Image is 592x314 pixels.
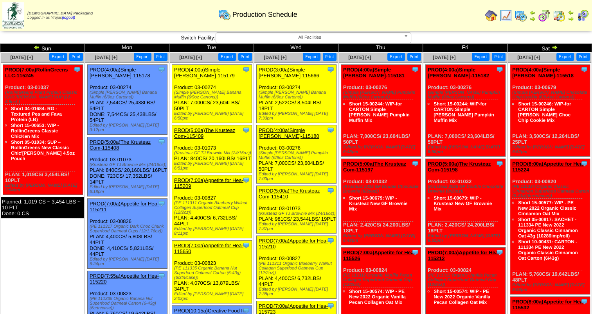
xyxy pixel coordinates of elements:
span: Logged in as Yrojas [27,11,93,20]
span: [DEMOGRAPHIC_DATA] Packaging [27,11,93,16]
div: Product: 03-01037 PLAN: 1,019CS / 3,454LBS / 10PLT [3,65,83,195]
img: Tooltip [327,302,335,310]
div: Edited by [PERSON_NAME] [DATE] 6:51pm [174,161,252,171]
img: Tooltip [242,241,250,249]
a: PROD(5:00a)The Krusteaz Com-115197 [343,161,406,173]
img: Tooltip [580,160,588,168]
div: Product: 03-00274 PLAN: 2,522CS / 8,504LBS / 18PLT [257,65,336,123]
div: (Simple [PERSON_NAME] Pumpkin Muffin (6/9oz Cartons)) [428,90,505,100]
div: (Krusteaz 2025 GF Double Chocolate Brownie (8/20oz)) [343,184,421,194]
td: Wed [254,44,338,52]
a: PROD(7:00a)Appetite for Hea-115209 [174,177,243,189]
img: arrowright.gif [551,44,558,50]
img: arrowleft.gif [568,9,574,16]
button: Export [556,53,574,61]
span: [DATE] [+] [10,55,33,60]
a: Short 15-00574: WIP - PE New 2022 Organic Vanilla Pecan Collagen Oat Mix [349,289,406,305]
button: Export [49,53,67,61]
a: Short 05-00817: SACHET - 111334 PE New 2022 Organic Classic Cinnamon Oat 43g (10286imp/roll) [518,217,578,239]
div: Product: 03-00276 PLAN: 7,000CS / 23,604LBS / 50PLT [257,125,336,184]
div: Edited by [PERSON_NAME] [DATE] 6:48pm [343,145,421,154]
img: Tooltip [496,66,504,73]
div: Product: 03-01073 PLAN: 840CS / 20,160LBS / 16PLT DONE: 723CS / 17,352LBS / 14PLT [88,137,167,196]
div: Edited by [PERSON_NAME] [DATE] 6:24pm [90,257,167,266]
span: Production Schedule [232,11,297,19]
a: Short 15-00679: WIP - Krusteaz New GF Brownie Mix [349,195,407,212]
a: PROD(4:00a)Simple [PERSON_NAME]-115178 [90,67,150,78]
img: home.gif [485,9,497,22]
img: Tooltip [158,138,166,146]
a: PROD(4:00a)Simple [PERSON_NAME]-115180 [259,127,319,139]
div: Product: 03-01032 PLAN: 2,420CS / 24,200LBS / 18PLT [341,159,421,245]
div: Product: 03-00276 PLAN: 7,000CS / 23,604LBS / 50PLT [426,65,506,157]
div: Edited by [PERSON_NAME] [DATE] 6:48pm [343,234,421,243]
div: (PE 111311 Organic Blueberry Walnut Collagen Superfood Oatmeal Cup (12/2oz)) [259,261,336,275]
div: (PE 111334 Organic Classic Cinnamon Superfood Oatmeal Carton (6-43g)(6crtn/case)) [512,184,590,198]
a: PROD(5:00a)The Krusteaz Com-115198 [428,161,491,173]
button: Print [69,53,83,61]
div: Edited by [PERSON_NAME] [DATE] 2:03pm [174,292,252,301]
div: Edited by [PERSON_NAME] [DATE] 7:37pm [259,222,336,231]
td: Sun [0,44,85,52]
td: Thu [338,44,423,52]
div: Edited by [PERSON_NAME] [DATE] 6:18pm [90,185,167,194]
img: Tooltip [242,66,250,73]
div: (Krusteaz GF TJ Brownie Mix (24/16oz)) [90,162,167,167]
div: Edited by [PERSON_NAME] [DATE] 6:50pm [174,111,252,121]
div: Product: 03-00276 PLAN: 7,000CS / 23,604LBS / 50PLT [341,65,421,157]
button: Export [472,53,489,61]
img: arrowleft.gif [34,44,40,50]
button: Export [134,53,151,61]
img: line_graph.gif [500,9,512,22]
a: PROD(3:00a)Simple [PERSON_NAME]-115666 [259,67,319,78]
div: Edited by [PERSON_NAME] [DATE] 8:11pm [174,227,252,236]
div: Product: 03-00274 PLAN: 7,000CS / 23,604LBS / 50PLT [172,65,252,123]
div: Edited by [PERSON_NAME] [DATE] 9:53pm [512,283,590,292]
a: [DATE] [+] [264,55,286,60]
img: calendarinout.gif [553,9,565,22]
a: Short 15-00679: WIP - Krusteaz New GF Brownie Mix [434,195,492,212]
a: PROD(5:00a)The Krusteaz Com-115408 [90,139,151,151]
img: Tooltip [496,160,504,168]
td: Tue [169,44,254,52]
div: Product: 03-00679 PLAN: 3,500CS / 12,264LBS / 25PLT [510,65,590,157]
div: (PE 111317 Organic Dark Choc Chunk Superfood Oatmeal Cups (12/1.76oz)) [90,224,167,234]
a: Short 05-01034: SUP – RollinGreens New Classic Chic'[PERSON_NAME] 4.5oz Pouch [11,139,75,161]
a: Short 15-00574: WIP - PE New 2022 Organic Vanilla Pecan Collagen Oat Mix [434,289,490,305]
button: Export [218,53,236,61]
span: All Facilities [219,33,401,42]
a: [DATE] [+] [517,55,540,60]
div: Edited by [PERSON_NAME] [DATE] 6:51pm [428,234,505,243]
div: Edited by [PERSON_NAME] [DATE] 6:52pm [512,145,590,154]
div: (Krusteaz GF TJ Brownie Mix (24/16oz)) [259,211,336,216]
a: Short 15-00244: WIP-for CARTON Simple [PERSON_NAME] Pumpkin Muffin Mix [434,101,494,123]
img: Tooltip [327,237,335,244]
img: arrowright.gif [529,16,536,22]
div: Edited by [PERSON_NAME] [DATE] 3:54pm [5,183,83,193]
div: Product: 03-00820 PLAN: 5,760CS / 19,642LBS / 48PLT [510,159,590,294]
div: Product: 03-00823 PLAN: 4,070CS / 13,879LBS / 34PLT [172,241,252,303]
div: Edited by [PERSON_NAME] [DATE] 7:33pm [259,111,336,121]
td: Fri [423,44,507,52]
div: (PE 111335 Organic Banana Nut Superfood Oatmeal Carton (6-43g)(6crtn/case)) [90,296,167,310]
div: (Simple [PERSON_NAME] Chocolate Chip Cookie (6/9.4oz Cartons)) [512,90,590,100]
div: Edited by [PERSON_NAME] [DATE] 3:12pm [90,123,167,132]
img: Tooltip [411,160,419,168]
a: (logout) [62,16,75,20]
img: arrowright.gif [568,16,574,22]
div: Edited by [PERSON_NAME] [DATE] 6:50pm [428,145,505,154]
img: calendarprod.gif [515,9,527,22]
div: (Krusteaz GF TJ Brownie Mix (24/16oz)) [174,151,252,155]
div: (PE 111335 Organic Banana Nut Superfood Oatmeal Carton (6-43g)(6crtn/case)) [174,266,252,280]
div: Product: 03-00827 PLAN: 4,400CS / 6,732LBS / 44PLT [257,236,336,299]
a: Short 15-00653: WIP - RollinGreens Classic ChicKen Mix [11,123,59,139]
a: PROD(7:55a)Appetite for Hea-115220 [90,273,159,285]
button: Print [238,53,252,61]
div: (Simple [PERSON_NAME] Banana Muffin (6/9oz Cartons)) [174,90,252,100]
img: Tooltip [496,248,504,256]
div: Edited by [PERSON_NAME] [DATE] 7:03pm [259,172,336,181]
span: [DATE] [+] [348,55,371,60]
img: arrowleft.gif [529,9,536,16]
a: Short 15-00246: WIP-for CARTON Simple [PERSON_NAME] Choc Chip Cookie Mix [518,101,571,123]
